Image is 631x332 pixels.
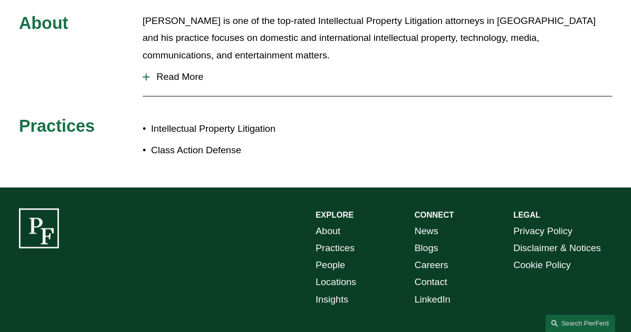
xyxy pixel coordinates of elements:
[415,240,438,257] a: Blogs
[316,257,345,274] a: People
[19,116,95,135] span: Practices
[545,315,615,332] a: Search this site
[513,211,540,219] strong: LEGAL
[143,64,612,90] button: Read More
[151,120,316,137] p: Intellectual Property Litigation
[513,223,572,240] a: Privacy Policy
[415,274,447,291] a: Contact
[415,211,454,219] strong: CONNECT
[19,13,68,32] span: About
[415,257,448,274] a: Careers
[151,142,316,159] p: Class Action Defense
[415,291,450,308] a: LinkedIn
[316,274,356,291] a: Locations
[316,291,349,308] a: Insights
[415,223,438,240] a: News
[513,240,601,257] a: Disclaimer & Notices
[316,223,341,240] a: About
[316,240,355,257] a: Practices
[316,211,354,219] strong: EXPLORE
[513,257,571,274] a: Cookie Policy
[143,12,612,64] p: [PERSON_NAME] is one of the top-rated Intellectual Property Litigation attorneys in [GEOGRAPHIC_D...
[150,71,612,82] span: Read More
